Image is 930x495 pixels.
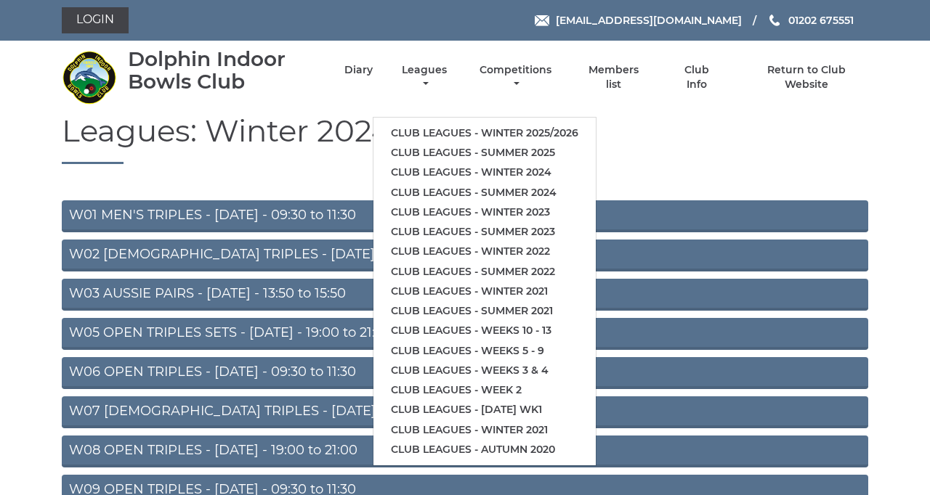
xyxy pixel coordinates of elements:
[373,242,596,261] a: Club leagues - Winter 2022
[62,357,868,389] a: W06 OPEN TRIPLES - [DATE] - 09:30 to 11:30
[62,318,868,350] a: W05 OPEN TRIPLES SETS - [DATE] - 19:00 to 21:00
[373,262,596,282] a: Club leagues - Summer 2022
[476,63,555,91] a: Competitions
[373,420,596,440] a: Club leagues - Winter 2021
[373,183,596,202] a: Club leagues - Summer 2024
[373,117,597,466] ul: Leagues
[767,12,854,28] a: Phone us 01202 675551
[673,63,720,91] a: Club Info
[128,48,319,93] div: Dolphin Indoor Bowls Club
[373,123,596,143] a: Club leagues - Winter 2025/2026
[556,14,742,27] span: [EMAIL_ADDRESS][DOMAIN_NAME]
[788,14,854,27] span: 01202 675551
[373,301,596,321] a: Club leagues - Summer 2021
[373,440,596,459] a: Club leagues - Autumn 2020
[535,12,742,28] a: Email [EMAIL_ADDRESS][DOMAIN_NAME]
[62,114,868,164] h1: Leagues: Winter 2024
[62,200,868,232] a: W01 MEN'S TRIPLES - [DATE] - 09:30 to 11:30
[373,163,596,182] a: Club leagues - Winter 2024
[344,63,373,77] a: Diary
[373,341,596,361] a: Club leagues - Weeks 5 - 9
[745,63,868,91] a: Return to Club Website
[62,50,116,105] img: Dolphin Indoor Bowls Club
[62,240,868,271] a: W02 [DEMOGRAPHIC_DATA] TRIPLES - [DATE] - 11:40 to 13:40
[62,396,868,428] a: W07 [DEMOGRAPHIC_DATA] TRIPLES - [DATE] - 13:50 to 15:50
[62,7,129,33] a: Login
[62,435,868,467] a: W08 OPEN TRIPLES - [DATE] - 19:00 to 21:00
[581,63,647,91] a: Members list
[62,279,868,311] a: W03 AUSSIE PAIRS - [DATE] - 13:50 to 15:50
[373,361,596,380] a: Club leagues - Weeks 3 & 4
[373,400,596,420] a: Club leagues - [DATE] wk1
[373,202,596,222] a: Club leagues - Winter 2023
[769,15,780,26] img: Phone us
[373,321,596,340] a: Club leagues - Weeks 10 - 13
[373,222,596,242] a: Club leagues - Summer 2023
[373,282,596,301] a: Club leagues - Winter 2021
[535,15,549,26] img: Email
[373,143,596,163] a: Club leagues - Summer 2025
[398,63,450,91] a: Leagues
[373,380,596,400] a: Club leagues - Week 2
